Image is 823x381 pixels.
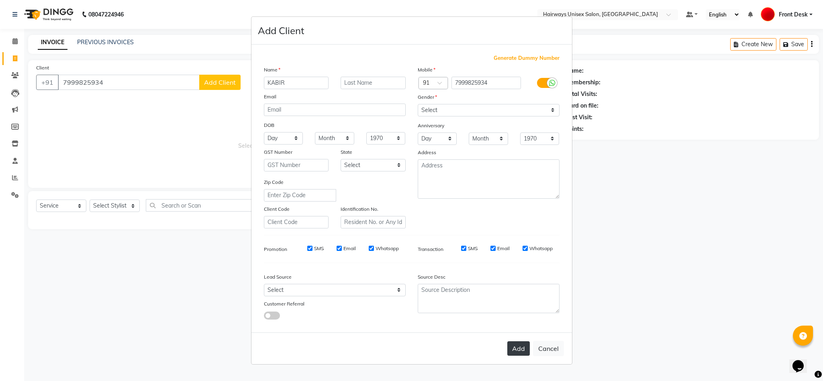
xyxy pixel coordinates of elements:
[418,149,436,156] label: Address
[264,216,329,228] input: Client Code
[468,245,478,252] label: SMS
[264,159,329,171] input: GST Number
[507,341,530,356] button: Add
[451,77,521,89] input: Mobile
[343,245,356,252] label: Email
[418,94,437,101] label: Gender
[264,93,276,100] label: Email
[264,66,280,73] label: Name
[529,245,553,252] label: Whatsapp
[376,245,399,252] label: Whatsapp
[314,245,324,252] label: SMS
[341,216,406,228] input: Resident No. or Any Id
[258,23,304,38] h4: Add Client
[264,122,274,129] label: DOB
[497,245,510,252] label: Email
[264,300,304,308] label: Customer Referral
[418,122,444,129] label: Anniversary
[264,206,290,213] label: Client Code
[264,179,284,186] label: Zip Code
[264,149,292,156] label: GST Number
[341,206,378,213] label: Identification No.
[264,189,336,202] input: Enter Zip Code
[341,77,406,89] input: Last Name
[418,246,443,253] label: Transaction
[533,341,564,356] button: Cancel
[264,246,287,253] label: Promotion
[341,149,352,156] label: State
[494,54,560,62] span: Generate Dummy Number
[264,273,292,281] label: Lead Source
[418,66,435,73] label: Mobile
[789,349,815,373] iframe: chat widget
[264,77,329,89] input: First Name
[264,104,406,116] input: Email
[418,273,445,281] label: Source Desc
